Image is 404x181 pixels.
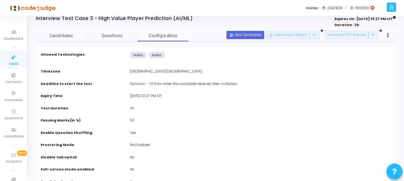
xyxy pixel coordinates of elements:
[41,167,94,172] label: Full-screen mode enabled
[334,22,359,27] strong: Duration : 2h
[325,31,379,39] button: Download PDF Reports
[127,93,394,100] div: [DATE] 10:27 PM IST
[87,32,138,39] span: Questions
[266,31,320,39] button: Export Excel Report
[355,5,369,11] span: 100/100
[3,134,24,139] span: Candidates
[334,15,396,22] strong: Expires On : [DATE] 10:27 PM IST
[6,159,22,164] span: Analytics
[148,52,165,58] div: MySQL
[41,142,74,148] label: Proctoring Mode
[36,15,193,22] h4: Interview Test Case 3 - High Value Player Prediction (AI/ML)
[8,2,56,14] img: logo
[4,36,23,42] span: Dashboard
[127,118,394,125] div: 50
[41,130,92,136] label: Enable Question Shuffling
[36,32,87,39] span: Candidates
[127,142,394,149] div: Not Enabled
[346,4,347,11] span: |
[226,31,264,39] button: Add Candidates
[41,69,60,74] label: Timezone
[9,61,18,67] span: Tests
[127,106,394,113] div: 2h
[306,5,319,11] label: Invites:
[41,93,63,99] label: Expiry Time
[229,33,234,37] mat-icon: person_add_alt
[321,6,326,10] span: T
[127,69,394,76] div: [GEOGRAPHIC_DATA]/[GEOGRAPHIC_DATA]
[127,130,394,137] div: Yes
[5,80,22,85] span: Contests
[41,118,81,123] label: Passing Marks(in %)
[4,116,23,121] span: Questions
[269,33,273,37] mat-icon: save_alt
[127,167,394,174] div: No
[127,81,394,88] div: Dynamic - 7d from when the candidate receives their invitation.
[149,32,177,39] span: Configuration
[17,150,27,156] span: New
[5,98,23,103] span: Interviews
[41,81,92,87] label: Deadline to start the test
[41,155,77,160] label: Disable tab switch
[130,52,146,58] div: MySQL
[327,5,342,11] span: 234/309
[41,52,85,57] label: Allowed Technologies
[41,106,68,111] label: Test Duration
[350,6,354,10] span: I
[127,155,394,162] div: No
